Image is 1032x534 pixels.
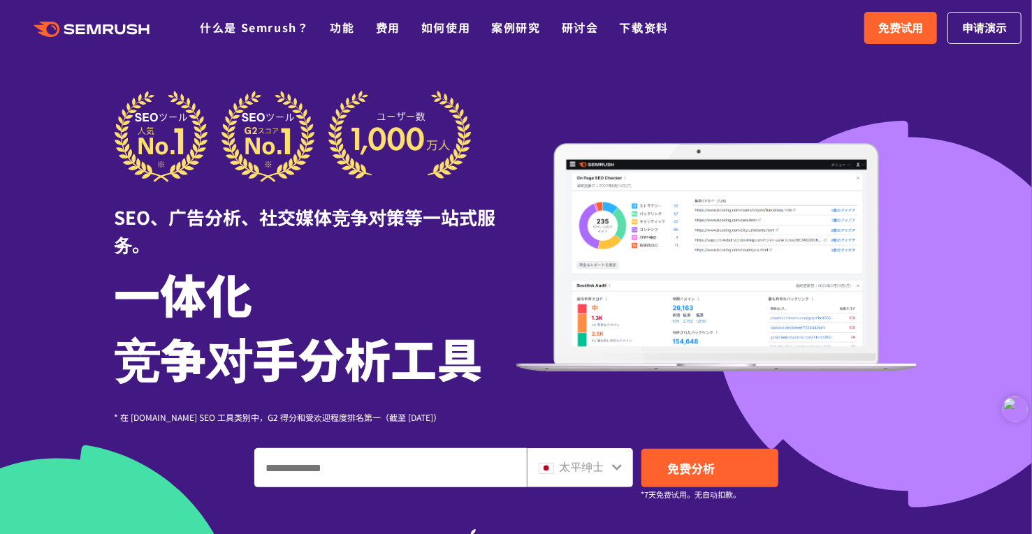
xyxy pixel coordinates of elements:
[421,19,470,36] a: 如何使用
[200,19,309,36] a: 什么是 Semrush？
[115,260,253,327] font: 一体化
[115,324,484,391] font: 竞争对手分析工具
[962,19,1007,36] font: 申请演示
[620,19,669,36] a: 下载资料
[864,12,937,44] a: 免费试用
[491,19,540,36] a: 案例研究
[878,19,923,36] font: 免费试用
[376,19,400,36] a: 费用
[562,19,599,36] a: 研讨会
[115,204,496,257] font: SEO、广告分析、社交媒体竞争对策等一站式服务。
[947,12,1022,44] a: 申请演示
[115,411,442,423] font: * 在 [DOMAIN_NAME] SEO 工具类别中，G2 得分和受欢迎程度排名第一（截至 [DATE]）
[560,458,604,475] font: 太平绅士
[330,19,355,36] a: 功能
[641,489,741,500] font: *7天免费试用。无自动扣款。
[641,449,778,487] a: 免费分析
[668,459,715,477] font: 免费分析
[255,449,526,487] input: 输入域名、关键字或 URL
